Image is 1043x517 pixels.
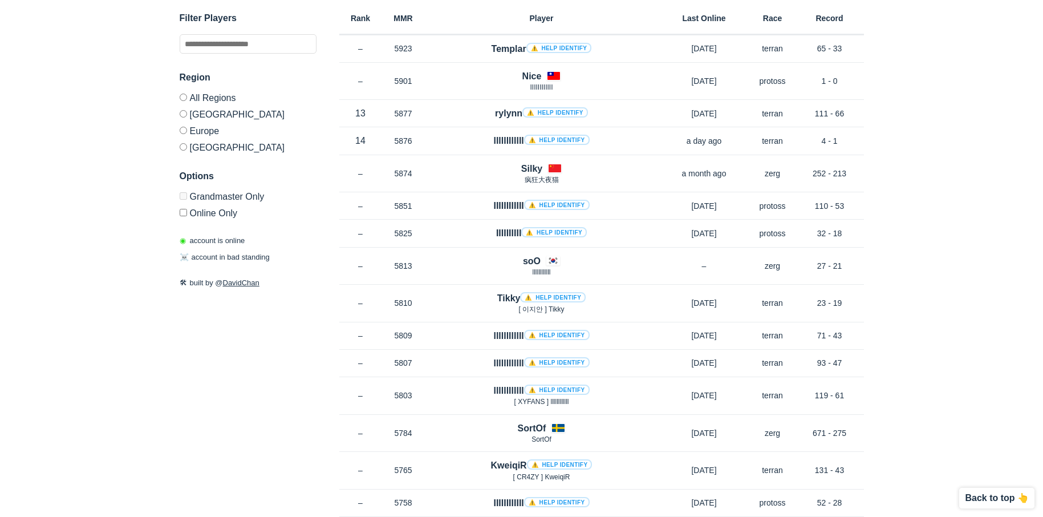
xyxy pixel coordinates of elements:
[796,297,864,309] p: 23 - 19
[339,357,382,369] p: –
[659,135,750,147] p: a day ago
[750,357,796,369] p: terran
[796,14,864,22] h6: Record
[659,75,750,87] p: [DATE]
[382,330,425,341] p: 5809
[750,260,796,272] p: zerg
[524,200,590,210] a: ⚠️ Help identify
[518,422,546,435] h4: SortOf
[796,108,864,119] p: 111 - 66
[180,192,316,204] label: Only Show accounts currently in Grandmaster
[659,260,750,272] p: –
[533,268,551,276] span: llllllllllll
[223,278,259,287] a: DavidChan
[339,134,382,147] p: 14
[796,390,864,401] p: 119 - 61
[180,204,316,218] label: Only show accounts currently laddering
[382,465,425,476] p: 5765
[965,494,1029,503] p: Back to top 👆
[750,390,796,401] p: terran
[750,427,796,439] p: zerg
[339,14,382,22] h6: Rank
[796,43,864,54] p: 65 - 33
[796,427,864,439] p: 671 - 275
[339,43,382,54] p: –
[659,168,750,179] p: a month ago
[180,253,189,262] span: ☠️
[796,135,864,147] p: 4 - 1
[659,200,750,212] p: [DATE]
[180,106,316,122] label: [GEOGRAPHIC_DATA]
[382,200,425,212] p: 5851
[382,390,425,401] p: 5803
[496,227,587,240] h4: IIIIIIIIII
[659,390,750,401] p: [DATE]
[796,357,864,369] p: 93 - 47
[522,107,588,118] a: ⚠️ Help identify
[659,427,750,439] p: [DATE]
[531,435,551,443] span: SortOf
[339,75,382,87] p: –
[750,135,796,147] p: terran
[750,297,796,309] p: terran
[382,168,425,179] p: 5874
[796,228,864,239] p: 32 - 18
[425,14,659,22] h6: Player
[750,200,796,212] p: protoss
[180,139,316,152] label: [GEOGRAPHIC_DATA]
[339,390,382,401] p: –
[492,42,592,55] h4: Templar
[180,143,187,151] input: [GEOGRAPHIC_DATA]
[339,200,382,212] p: –
[530,83,553,91] span: IIIIIIIIIIII
[180,277,316,289] p: built by @
[180,169,316,183] h3: Options
[493,199,589,212] h4: IIIIIIIIIIII
[659,297,750,309] p: [DATE]
[750,168,796,179] p: zerg
[382,135,425,147] p: 5876
[750,497,796,508] p: protoss
[750,14,796,22] h6: Race
[796,168,864,179] p: 252 - 213
[750,465,796,476] p: terran
[659,357,750,369] p: [DATE]
[339,107,382,120] p: 13
[180,94,316,106] label: All Regions
[339,260,382,272] p: –
[339,427,382,439] p: –
[180,122,316,139] label: Europe
[493,496,589,510] h4: IIIIIIIIIIII
[796,260,864,272] p: 27 - 21
[493,357,589,370] h4: llllllllllll
[521,227,587,237] a: ⚠️ Help identify
[180,209,187,216] input: Online Only
[180,235,245,247] p: account is online
[180,71,316,84] h3: Region
[659,108,750,119] p: [DATE]
[493,134,589,147] h4: llllllllllll
[382,228,425,239] p: 5825
[796,465,864,476] p: 131 - 43
[518,305,564,313] span: [ 이지안 ] Tikky
[339,228,382,239] p: –
[513,473,570,481] span: [ CR4ZY ] KweiqiR
[382,497,425,508] p: 5758
[525,176,559,184] span: 疯狂大夜猫
[524,330,590,340] a: ⚠️ Help identify
[382,357,425,369] p: 5807
[522,70,542,83] h4: Nice
[750,75,796,87] p: protoss
[382,108,425,119] p: 5877
[339,168,382,179] p: –
[180,192,187,200] input: Grandmaster Only
[339,297,382,309] p: –
[750,108,796,119] p: terran
[796,200,864,212] p: 110 - 53
[523,255,541,268] h4: soO
[382,427,425,439] p: 5784
[659,14,750,22] h6: Last Online
[659,330,750,341] p: [DATE]
[526,43,592,53] a: ⚠️ Help identify
[750,330,796,341] p: terran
